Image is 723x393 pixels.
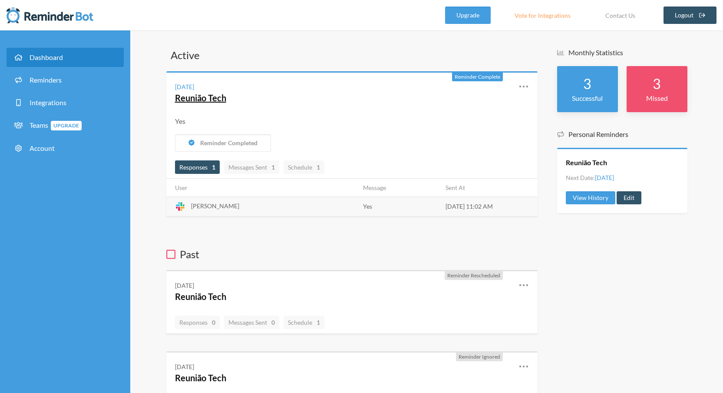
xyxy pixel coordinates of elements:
[317,163,320,172] strong: 1
[30,76,62,84] span: Reminders
[7,139,124,158] a: Account
[179,163,215,171] span: Responses
[594,7,646,24] a: Contact Us
[175,316,220,329] a: Responses0
[7,70,124,90] a: Reminders
[175,373,226,383] a: Reunião Tech
[212,318,215,327] strong: 0
[224,316,279,329] a: Messages Sent0
[166,247,538,262] h3: Past
[617,191,641,204] a: Edit
[566,93,609,103] p: Successful
[179,319,215,326] span: Responses
[271,318,275,327] strong: 0
[284,160,324,174] a: Schedule1
[557,130,687,139] h5: Personal Reminders
[30,53,63,61] span: Dashboard
[566,191,615,204] a: View History
[30,121,82,129] span: Teams
[228,163,275,171] span: Messages Sent
[445,7,491,24] a: Upgrade
[358,179,440,197] th: Message
[317,318,320,327] strong: 1
[175,93,226,103] a: Reunião Tech
[7,48,124,67] a: Dashboard
[566,173,614,182] li: Next Date:
[284,316,324,329] a: Schedule1
[447,272,500,279] span: Reminder Rescheduled
[440,179,538,197] th: Sent At
[175,362,194,371] div: [DATE]
[595,174,614,181] span: [DATE]
[459,353,500,360] span: Reminder Ignored
[166,179,358,197] th: User
[358,196,440,216] td: Yes
[200,139,258,147] span: Reminder Completed
[228,319,275,326] span: Messages Sent
[440,196,538,216] td: [DATE] 11:02 AM
[7,7,93,24] img: Reminder Bot
[7,93,124,112] a: Integrations
[635,93,679,103] p: Missed
[175,160,220,174] a: Responses1
[166,48,538,63] h3: Active
[7,116,124,135] a: TeamsUpgrade
[664,7,717,24] a: Logout
[288,319,320,326] span: Schedule
[175,116,529,127] div: Yes
[212,163,215,172] strong: 1
[30,144,55,152] span: Account
[224,160,279,174] a: Messages Sent1
[566,158,607,167] a: Reunião Tech
[583,75,591,92] strong: 3
[288,163,320,171] span: Schedule
[175,291,226,302] a: Reunião Tech
[191,202,239,210] span: [PERSON_NAME]
[504,7,581,24] a: Vote for Integrations
[175,134,271,152] button: Reminder Completed
[653,75,661,92] strong: 3
[175,281,194,290] div: [DATE]
[271,163,275,172] strong: 1
[557,48,687,57] h5: Monthly Statistics
[175,82,194,91] div: [DATE]
[455,73,500,80] span: Reminder Complete
[30,98,66,107] span: Integrations
[51,121,82,130] span: Upgrade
